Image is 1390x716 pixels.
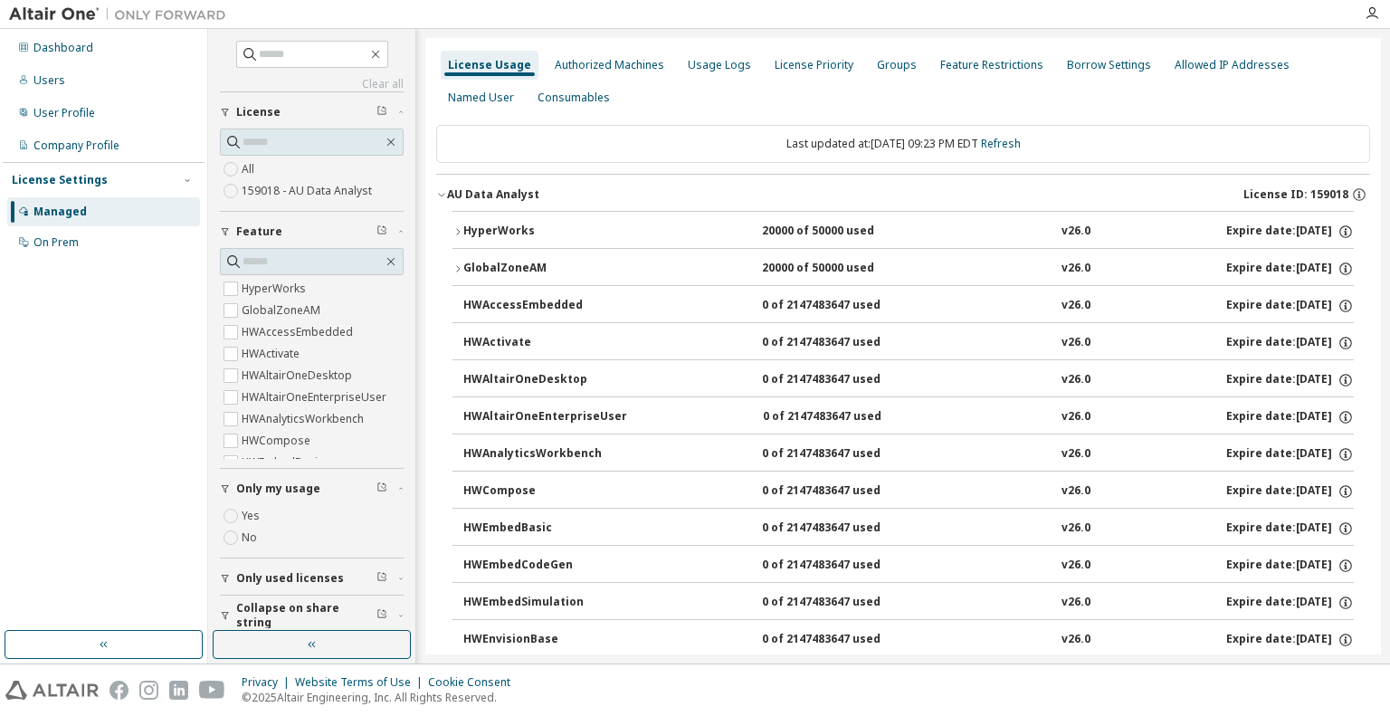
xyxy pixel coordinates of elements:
[981,136,1021,151] a: Refresh
[463,409,627,425] div: HWAltairOneEnterpriseUser
[1062,558,1090,574] div: v26.0
[1226,335,1354,351] div: Expire date: [DATE]
[236,105,281,119] span: License
[236,482,320,496] span: Only my usage
[763,409,926,425] div: 0 of 2147483647 used
[1226,298,1354,314] div: Expire date: [DATE]
[242,365,356,387] label: HWAltairOneDesktop
[463,446,626,463] div: HWAnalyticsWorkbench
[1226,483,1354,500] div: Expire date: [DATE]
[1226,224,1354,240] div: Expire date: [DATE]
[1062,261,1090,277] div: v26.0
[1226,261,1354,277] div: Expire date: [DATE]
[1226,558,1354,574] div: Expire date: [DATE]
[139,681,158,700] img: instagram.svg
[448,58,531,72] div: License Usage
[452,249,1354,289] button: GlobalZoneAM20000 of 50000 usedv26.0Expire date:[DATE]
[762,372,925,388] div: 0 of 2147483647 used
[33,73,65,88] div: Users
[463,472,1354,511] button: HWCompose0 of 2147483647 usedv26.0Expire date:[DATE]
[452,212,1354,252] button: HyperWorks20000 of 50000 usedv26.0Expire date:[DATE]
[762,632,925,648] div: 0 of 2147483647 used
[9,5,235,24] img: Altair One
[1062,335,1090,351] div: v26.0
[448,91,514,105] div: Named User
[1226,520,1354,537] div: Expire date: [DATE]
[242,278,309,300] label: HyperWorks
[242,505,263,527] label: Yes
[109,681,129,700] img: facebook.svg
[762,261,925,277] div: 20000 of 50000 used
[555,58,664,72] div: Authorized Machines
[376,608,387,623] span: Clear filter
[762,446,925,463] div: 0 of 2147483647 used
[199,681,225,700] img: youtube.svg
[463,434,1354,474] button: HWAnalyticsWorkbench0 of 2147483647 usedv26.0Expire date:[DATE]
[1062,595,1090,611] div: v26.0
[33,138,119,153] div: Company Profile
[463,335,626,351] div: HWActivate
[463,632,626,648] div: HWEnvisionBase
[463,509,1354,549] button: HWEmbedBasic0 of 2147483647 usedv26.0Expire date:[DATE]
[762,483,925,500] div: 0 of 2147483647 used
[242,387,390,408] label: HWAltairOneEnterpriseUser
[33,106,95,120] div: User Profile
[220,596,404,635] button: Collapse on share string
[762,520,925,537] div: 0 of 2147483647 used
[220,92,404,132] button: License
[1062,224,1090,240] div: v26.0
[33,235,79,250] div: On Prem
[762,595,925,611] div: 0 of 2147483647 used
[242,675,295,690] div: Privacy
[762,224,925,240] div: 20000 of 50000 used
[762,558,925,574] div: 0 of 2147483647 used
[688,58,751,72] div: Usage Logs
[5,681,99,700] img: altair_logo.svg
[463,558,626,574] div: HWEmbedCodeGen
[242,158,258,180] label: All
[1062,483,1090,500] div: v26.0
[33,41,93,55] div: Dashboard
[436,175,1370,215] button: AU Data AnalystLicense ID: 159018
[1062,520,1090,537] div: v26.0
[1226,595,1354,611] div: Expire date: [DATE]
[1226,409,1354,425] div: Expire date: [DATE]
[1067,58,1151,72] div: Borrow Settings
[1226,632,1354,648] div: Expire date: [DATE]
[463,286,1354,326] button: HWAccessEmbedded0 of 2147483647 usedv26.0Expire date:[DATE]
[220,212,404,252] button: Feature
[1062,409,1090,425] div: v26.0
[295,675,428,690] div: Website Terms of Use
[242,527,261,549] label: No
[236,571,344,586] span: Only used licenses
[436,125,1370,163] div: Last updated at: [DATE] 09:23 PM EDT
[463,224,626,240] div: HyperWorks
[538,91,610,105] div: Consumables
[775,58,853,72] div: License Priority
[376,482,387,496] span: Clear filter
[463,520,626,537] div: HWEmbedBasic
[242,321,357,343] label: HWAccessEmbedded
[1226,446,1354,463] div: Expire date: [DATE]
[242,300,324,321] label: GlobalZoneAM
[463,620,1354,660] button: HWEnvisionBase0 of 2147483647 usedv26.0Expire date:[DATE]
[463,261,626,277] div: GlobalZoneAM
[463,583,1354,623] button: HWEmbedSimulation0 of 2147483647 usedv26.0Expire date:[DATE]
[762,335,925,351] div: 0 of 2147483647 used
[762,298,925,314] div: 0 of 2147483647 used
[33,205,87,219] div: Managed
[376,105,387,119] span: Clear filter
[463,483,626,500] div: HWCompose
[1062,632,1090,648] div: v26.0
[220,77,404,91] a: Clear all
[1062,298,1090,314] div: v26.0
[428,675,521,690] div: Cookie Consent
[376,571,387,586] span: Clear filter
[242,408,367,430] label: HWAnalyticsWorkbench
[463,546,1354,586] button: HWEmbedCodeGen0 of 2147483647 usedv26.0Expire date:[DATE]
[447,187,539,202] div: AU Data Analyst
[1243,187,1348,202] span: License ID: 159018
[376,224,387,239] span: Clear filter
[236,224,282,239] span: Feature
[877,58,917,72] div: Groups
